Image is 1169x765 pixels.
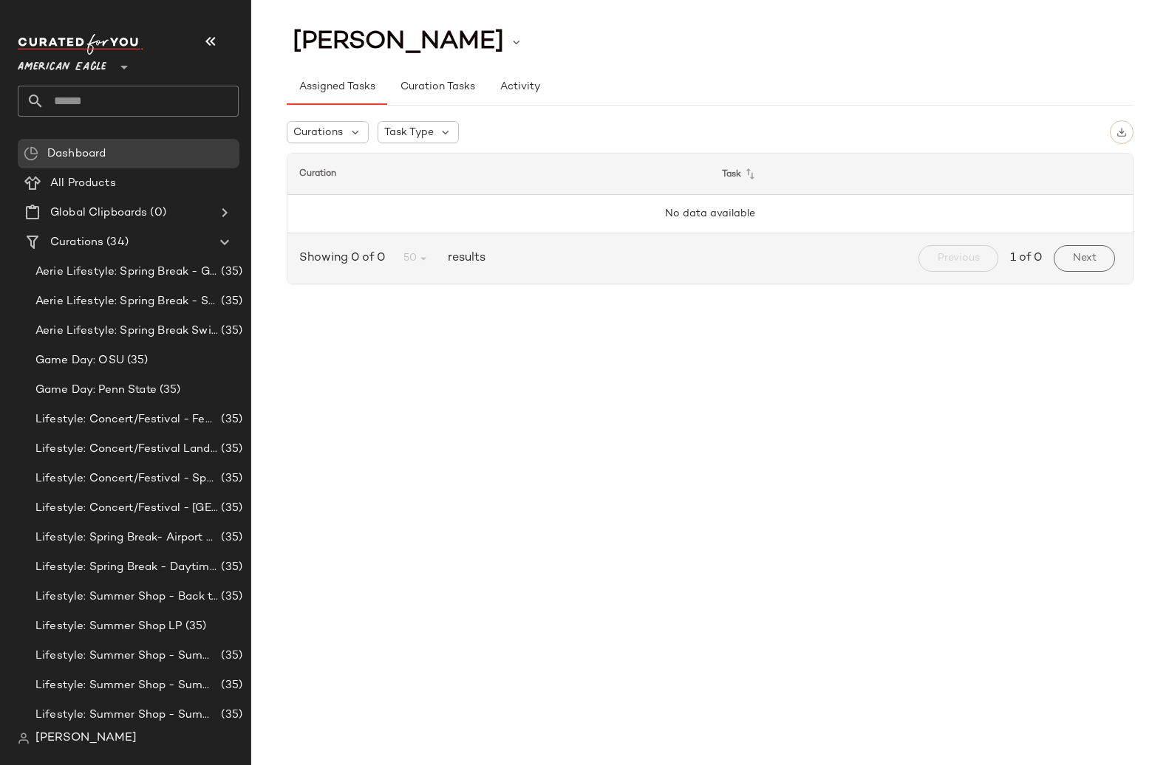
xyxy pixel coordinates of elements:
[35,352,124,369] span: Game Day: OSU
[35,293,218,310] span: Aerie Lifestyle: Spring Break - Sporty
[218,470,242,487] span: (35)
[35,707,218,724] span: Lifestyle: Summer Shop - Summer Study Sessions
[124,352,149,369] span: (35)
[293,28,504,56] span: [PERSON_NAME]
[1054,245,1115,272] button: Next
[500,81,540,93] span: Activity
[299,81,375,93] span: Assigned Tasks
[50,175,116,192] span: All Products
[35,500,218,517] span: Lifestyle: Concert/Festival - [GEOGRAPHIC_DATA]
[218,500,242,517] span: (35)
[35,382,157,399] span: Game Day: Penn State
[35,323,218,340] span: Aerie Lifestyle: Spring Break Swimsuits Landing Page
[1072,253,1097,264] span: Next
[35,441,218,458] span: Lifestyle: Concert/Festival Landing Page
[35,559,218,576] span: Lifestyle: Spring Break - Daytime Casual
[35,618,183,635] span: Lifestyle: Summer Shop LP
[218,441,242,458] span: (35)
[218,559,242,576] span: (35)
[218,707,242,724] span: (35)
[35,470,218,487] span: Lifestyle: Concert/Festival - Sporty
[218,264,242,281] span: (35)
[1010,250,1042,267] span: 1 of 0
[442,250,485,267] span: results
[399,81,474,93] span: Curation Tasks
[35,529,218,546] span: Lifestyle: Spring Break- Airport Style
[35,264,218,281] span: Aerie Lifestyle: Spring Break - Girly/Femme
[18,733,30,744] img: svg%3e
[218,677,242,694] span: (35)
[18,34,143,55] img: cfy_white_logo.C9jOOHJF.svg
[35,411,218,428] span: Lifestyle: Concert/Festival - Femme
[147,205,166,222] span: (0)
[218,648,242,665] span: (35)
[299,250,391,267] span: Showing 0 of 0
[183,618,207,635] span: (35)
[50,234,103,251] span: Curations
[35,677,218,694] span: Lifestyle: Summer Shop - Summer Internship
[218,529,242,546] span: (35)
[18,50,106,77] span: American Eagle
[35,648,218,665] span: Lifestyle: Summer Shop - Summer Abroad
[103,234,129,251] span: (34)
[287,154,710,195] th: Curation
[218,411,242,428] span: (35)
[47,145,106,162] span: Dashboard
[50,205,147,222] span: Global Clipboards
[35,730,137,747] span: [PERSON_NAME]
[293,125,343,140] span: Curations
[218,323,242,340] span: (35)
[24,146,38,161] img: svg%3e
[1117,127,1127,137] img: svg%3e
[287,195,1133,233] td: No data available
[710,154,1133,195] th: Task
[218,589,242,606] span: (35)
[35,589,218,606] span: Lifestyle: Summer Shop - Back to School Essentials
[384,125,434,140] span: Task Type
[218,293,242,310] span: (35)
[157,382,181,399] span: (35)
